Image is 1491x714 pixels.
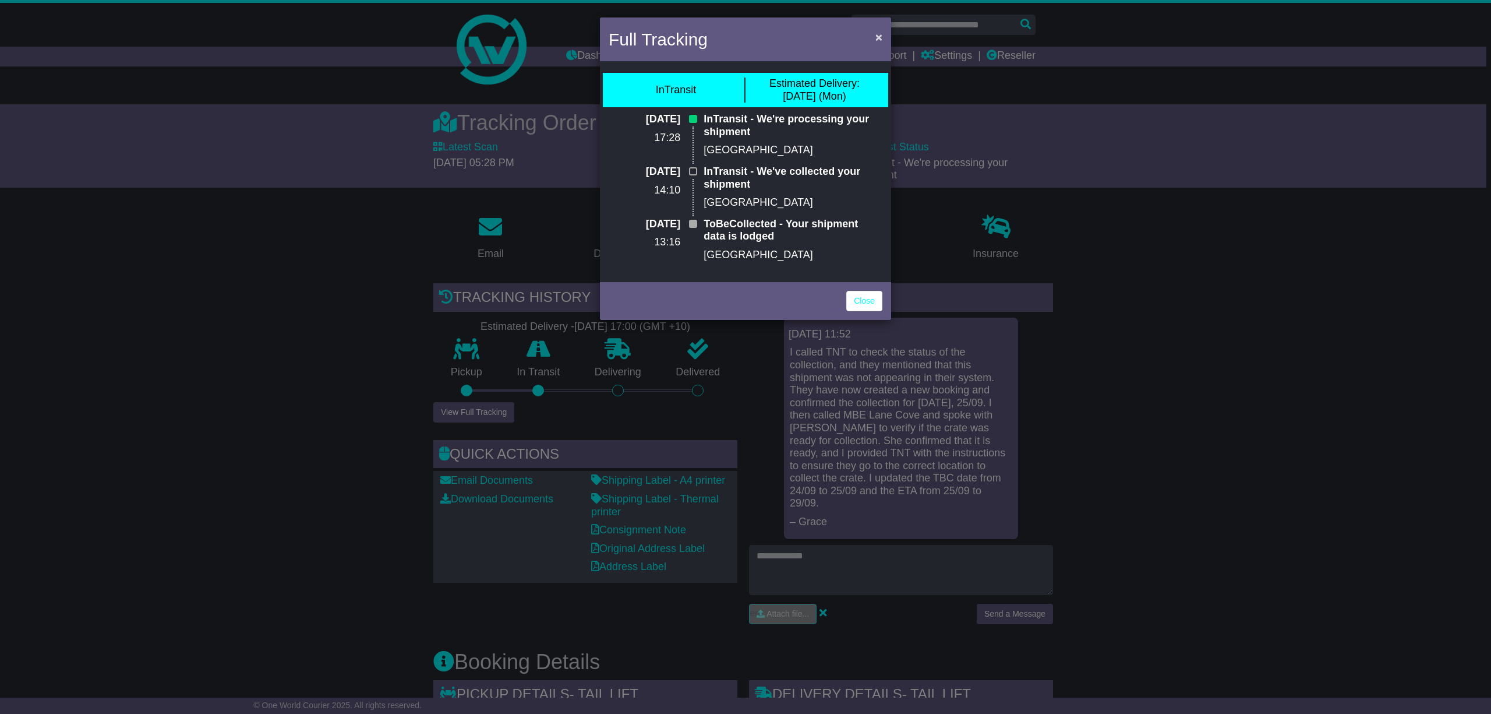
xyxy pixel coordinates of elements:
div: [DATE] (Mon) [769,78,860,103]
p: ToBeCollected - Your shipment data is lodged [704,218,882,243]
span: Estimated Delivery: [769,78,860,89]
p: 14:10 [609,184,680,197]
div: InTransit [656,84,696,97]
p: [GEOGRAPHIC_DATA] [704,249,882,262]
p: [DATE] [609,113,680,126]
span: × [875,30,882,44]
p: 13:16 [609,236,680,249]
p: [GEOGRAPHIC_DATA] [704,144,882,157]
a: Close [846,291,882,311]
p: [DATE] [609,218,680,231]
button: Close [870,25,888,49]
p: InTransit - We're processing your shipment [704,113,882,138]
p: 17:28 [609,132,680,145]
p: InTransit - We've collected your shipment [704,166,882,191]
p: [DATE] [609,166,680,178]
h4: Full Tracking [609,26,708,52]
p: [GEOGRAPHIC_DATA] [704,196,882,209]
